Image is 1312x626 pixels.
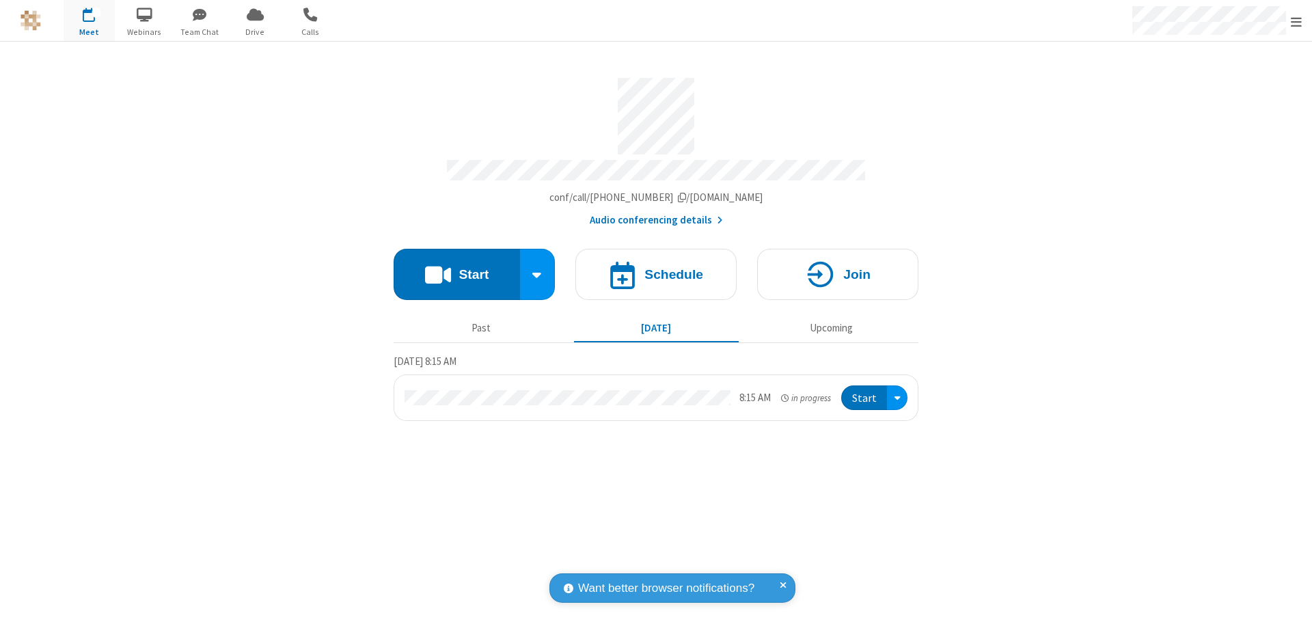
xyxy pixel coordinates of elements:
[549,191,763,204] span: Copy my meeting room link
[757,249,918,300] button: Join
[781,392,831,405] em: in progress
[590,213,723,228] button: Audio conferencing details
[843,268,871,281] h4: Join
[644,268,703,281] h4: Schedule
[64,26,115,38] span: Meet
[394,353,918,422] section: Today's Meetings
[92,8,101,18] div: 1
[841,385,887,411] button: Start
[739,390,771,406] div: 8:15 AM
[887,385,907,411] div: Open menu
[749,315,914,341] button: Upcoming
[174,26,225,38] span: Team Chat
[394,68,918,228] section: Account details
[285,26,336,38] span: Calls
[20,10,41,31] img: QA Selenium DO NOT DELETE OR CHANGE
[578,580,754,597] span: Want better browser notifications?
[459,268,489,281] h4: Start
[394,249,520,300] button: Start
[230,26,281,38] span: Drive
[399,315,564,341] button: Past
[394,355,456,368] span: [DATE] 8:15 AM
[1278,590,1302,616] iframe: Chat
[119,26,170,38] span: Webinars
[549,190,763,206] button: Copy my meeting room linkCopy my meeting room link
[575,249,737,300] button: Schedule
[574,315,739,341] button: [DATE]
[520,249,556,300] div: Start conference options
